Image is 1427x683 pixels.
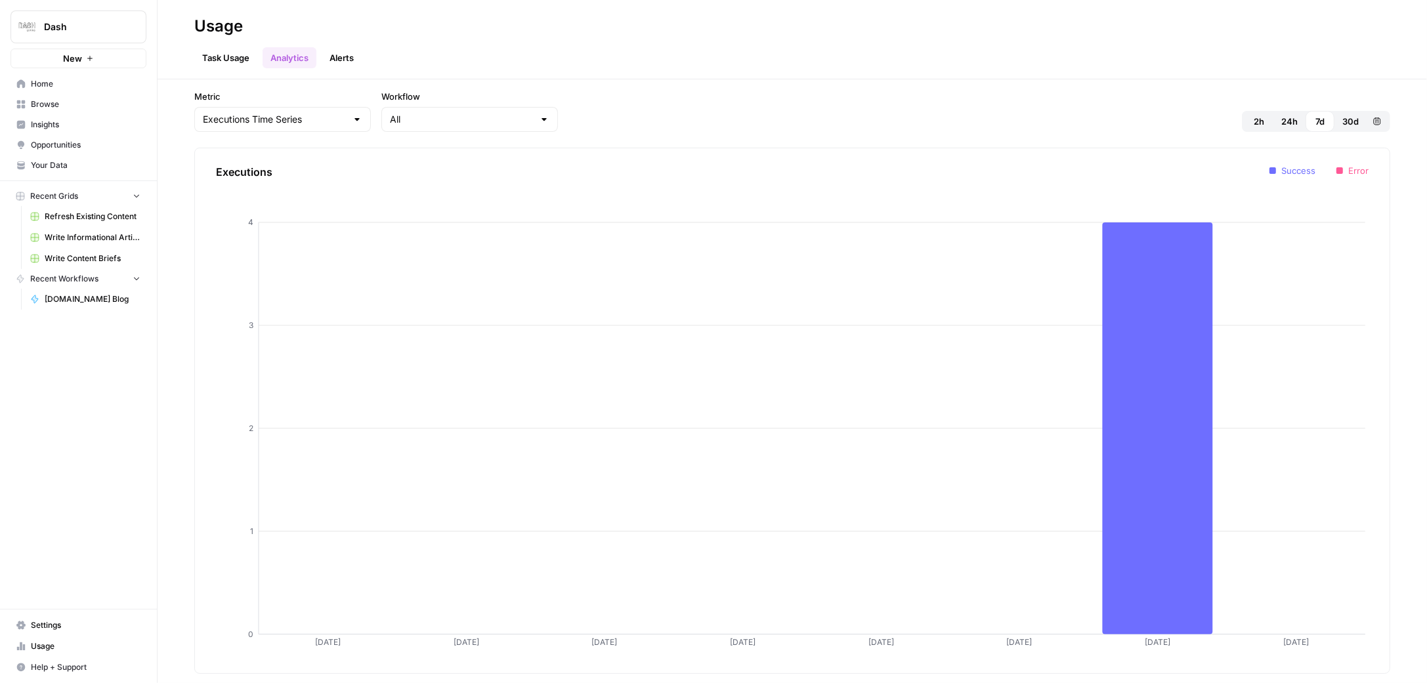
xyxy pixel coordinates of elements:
[194,47,257,68] a: Task Usage
[45,253,140,264] span: Write Content Briefs
[45,232,140,243] span: Write Informational Article
[11,636,146,657] a: Usage
[11,155,146,176] a: Your Data
[322,47,362,68] a: Alerts
[1007,637,1033,647] tspan: [DATE]
[11,657,146,678] button: Help + Support
[31,119,140,131] span: Insights
[11,114,146,135] a: Insights
[263,47,316,68] a: Analytics
[194,16,243,37] div: Usage
[249,320,253,330] tspan: 3
[11,615,146,636] a: Settings
[390,113,534,126] input: All
[1273,111,1306,132] button: 24h
[11,10,146,43] button: Workspace: Dash
[250,526,253,536] tspan: 1
[1334,111,1367,132] button: 30d
[1315,115,1325,128] span: 7d
[1336,164,1369,177] li: Error
[1245,111,1273,132] button: 2h
[11,73,146,94] a: Home
[868,637,894,647] tspan: [DATE]
[11,269,146,289] button: Recent Workflows
[30,190,78,202] span: Recent Grids
[63,52,82,65] span: New
[591,637,617,647] tspan: [DATE]
[45,211,140,222] span: Refresh Existing Content
[730,637,756,647] tspan: [DATE]
[31,139,140,151] span: Opportunities
[11,135,146,155] a: Opportunities
[11,49,146,68] button: New
[24,206,146,227] a: Refresh Existing Content
[1283,637,1309,647] tspan: [DATE]
[248,629,253,639] tspan: 0
[24,248,146,269] a: Write Content Briefs
[454,637,479,647] tspan: [DATE]
[249,423,253,433] tspan: 2
[203,113,347,126] input: Executions Time Series
[31,98,140,110] span: Browse
[24,227,146,248] a: Write Informational Article
[1269,164,1315,177] li: Success
[381,90,558,103] label: Workflow
[31,640,140,652] span: Usage
[248,217,253,227] tspan: 4
[31,661,140,673] span: Help + Support
[194,90,371,103] label: Metric
[30,273,98,285] span: Recent Workflows
[1254,115,1264,128] span: 2h
[45,293,140,305] span: [DOMAIN_NAME] Blog
[24,289,146,310] a: [DOMAIN_NAME] Blog
[31,619,140,631] span: Settings
[11,186,146,206] button: Recent Grids
[315,637,341,647] tspan: [DATE]
[44,20,123,33] span: Dash
[31,78,140,90] span: Home
[31,159,140,171] span: Your Data
[1145,637,1170,647] tspan: [DATE]
[1281,115,1298,128] span: 24h
[11,94,146,115] a: Browse
[15,15,39,39] img: Dash Logo
[1342,115,1359,128] span: 30d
